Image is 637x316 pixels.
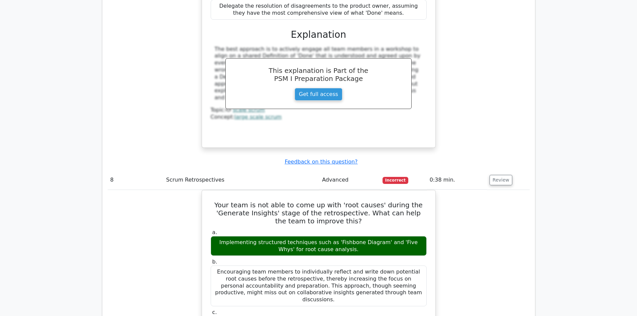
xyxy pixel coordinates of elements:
td: 0:38 min. [427,171,487,190]
td: 8 [108,171,164,190]
a: Feedback on this question? [285,159,357,165]
a: scale scrum [233,107,265,113]
span: c. [212,309,217,315]
div: Topic: [211,107,427,114]
span: b. [212,258,217,265]
div: The best approach is to actively engage all team members in a workshop to align on a shared Defin... [215,46,423,101]
h3: Explanation [215,29,423,40]
span: a. [212,229,217,235]
a: Get full access [295,88,342,101]
button: Review [490,175,512,185]
div: Implementing structured techniques such as 'Fishbone Diagram' and 'Five Whys' for root cause anal... [211,236,427,256]
a: large scale scrum [234,114,282,120]
td: Scrum Retrospectives [164,171,319,190]
span: Incorrect [383,177,408,184]
div: Encouraging team members to individually reflect and write down potential root causes before the ... [211,266,427,306]
div: Concept: [211,114,427,121]
h5: Your team is not able to come up with 'root causes' during the 'Generate Insights' stage of the r... [210,201,427,225]
td: Advanced [319,171,380,190]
